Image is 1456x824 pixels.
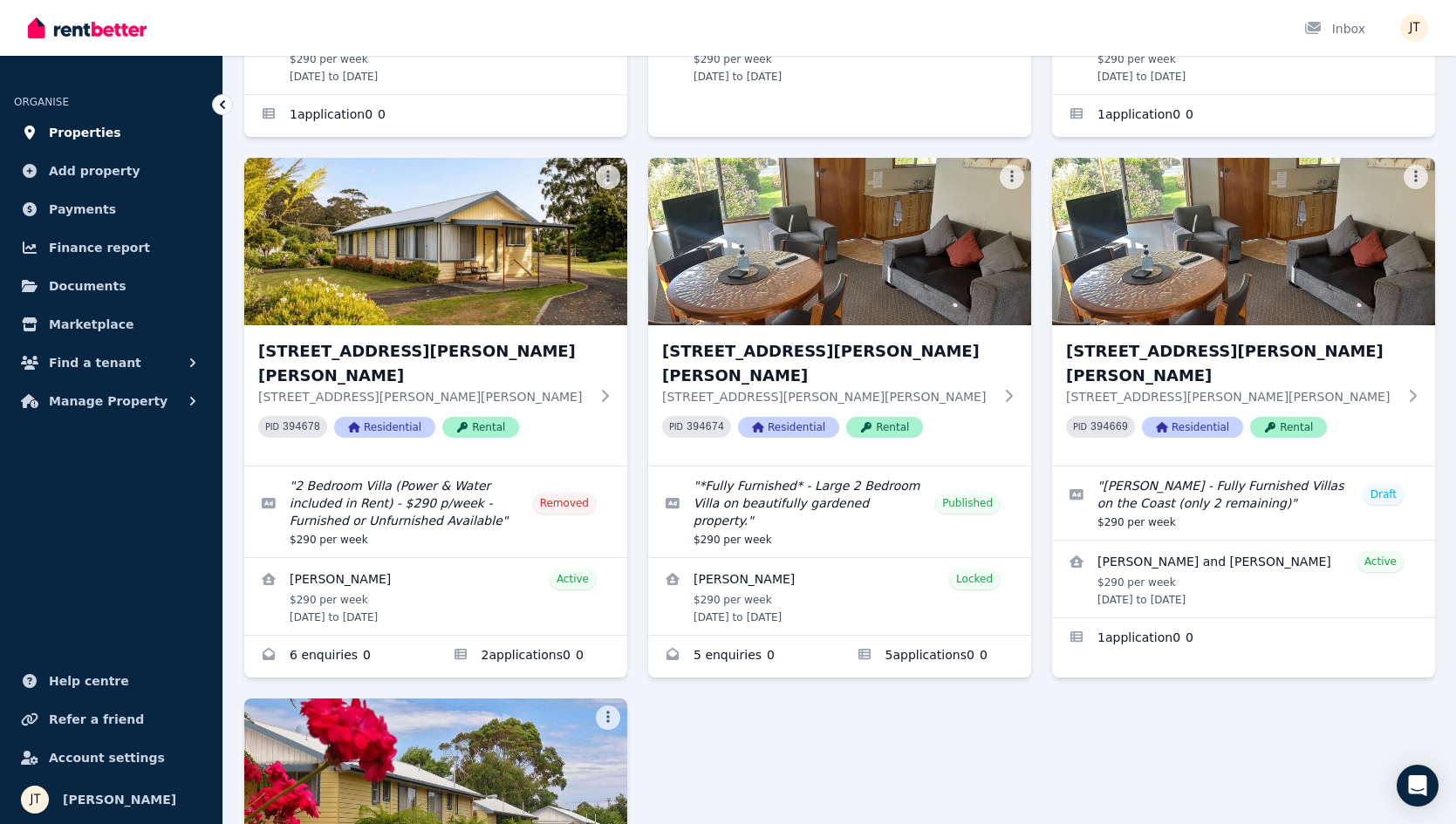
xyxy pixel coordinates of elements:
img: Jamie Taylor [21,786,49,814]
a: View details for Kineta Tatnell [648,17,1031,94]
h3: [STREET_ADDRESS][PERSON_NAME][PERSON_NAME] [1066,339,1397,388]
span: ORGANISE [14,96,69,108]
a: Applications for 7/21 Andrew St, Strahan [1052,618,1435,660]
span: Find a tenant [49,352,141,373]
a: View details for Bernice and Aaron Martin [1052,541,1435,617]
button: More options [1404,165,1428,189]
button: Find a tenant [14,345,208,380]
a: Applications for 6/21 Andrew St, Strahan [840,636,1032,678]
button: More options [1000,165,1024,189]
span: Residential [738,417,839,438]
a: Edit listing: *Fully Furnished* - Large 2 Bedroom Villa on beautifully gardened property. [648,466,1031,557]
small: PID [265,422,279,432]
span: Residential [334,417,435,438]
p: [STREET_ADDRESS][PERSON_NAME][PERSON_NAME] [662,388,993,405]
a: Enquiries for 5/21 Andrew St, Strahan [244,636,436,678]
span: Finance report [49,237,150,258]
a: Enquiries for 6/21 Andrew St, Strahan [648,636,840,678]
small: PID [669,422,683,432]
span: Manage Property [49,391,167,412]
p: [STREET_ADDRESS][PERSON_NAME][PERSON_NAME] [1066,388,1397,405]
img: 5/21 Andrew St, Strahan [244,158,627,325]
div: Inbox [1304,20,1365,37]
span: [PERSON_NAME] [63,789,176,810]
a: Applications for 4/21 Andrew St, Strahan [1052,95,1435,137]
span: Documents [49,276,126,296]
span: Rental [846,417,923,438]
a: 7/21 Andrew St, Strahan[STREET_ADDRESS][PERSON_NAME][PERSON_NAME][STREET_ADDRESS][PERSON_NAME][PE... [1052,158,1435,466]
img: RentBetter [28,15,147,41]
a: View details for Deborah Purdon [648,558,1031,635]
a: View details for Pamela Carroll [244,558,627,635]
span: Rental [442,417,519,438]
a: Edit listing: Sharonlee Villas - Fully Furnished Villas on the Coast (only 2 remaining) [1052,466,1435,540]
a: Documents [14,269,208,303]
a: 6/21 Andrew St, Strahan[STREET_ADDRESS][PERSON_NAME][PERSON_NAME][STREET_ADDRESS][PERSON_NAME][PE... [648,158,1031,466]
a: Applications for 2/21 Andrew St, Strahan [244,95,627,137]
img: 7/21 Andrew St, Strahan [1052,158,1435,325]
a: Edit listing: 2 Bedroom Villa (Power & Water included in Rent) - $290 p/week - Furnished or Unfur... [244,466,627,557]
img: 6/21 Andrew St, Strahan [648,158,1031,325]
a: Help centre [14,664,208,698]
a: Account settings [14,740,208,775]
span: Account settings [49,747,165,768]
button: Manage Property [14,384,208,419]
a: Refer a friend [14,702,208,737]
a: View details for Alexandre Flaschner [244,17,627,94]
div: Open Intercom Messenger [1397,765,1439,807]
code: 394669 [1090,421,1128,433]
a: Applications for 5/21 Andrew St, Strahan [436,636,628,678]
span: Residential [1142,417,1243,438]
button: More options [596,165,620,189]
h3: [STREET_ADDRESS][PERSON_NAME][PERSON_NAME] [662,339,993,388]
h3: [STREET_ADDRESS][PERSON_NAME][PERSON_NAME] [258,339,589,388]
span: Refer a friend [49,709,144,730]
a: View details for Dimity Williams [1052,17,1435,94]
code: 394674 [687,421,724,433]
a: Payments [14,192,208,227]
a: Finance report [14,230,208,265]
span: Properties [49,122,121,143]
a: Marketplace [14,307,208,342]
p: [STREET_ADDRESS][PERSON_NAME][PERSON_NAME] [258,388,589,405]
a: Add property [14,153,208,188]
a: Properties [14,115,208,150]
img: Jamie Taylor [1400,14,1428,42]
span: Rental [1250,417,1327,438]
small: PID [1073,422,1087,432]
button: More options [596,705,620,730]
span: Marketplace [49,314,133,335]
span: Add property [49,160,140,181]
span: Help centre [49,671,129,691]
a: 5/21 Andrew St, Strahan[STREET_ADDRESS][PERSON_NAME][PERSON_NAME][STREET_ADDRESS][PERSON_NAME][PE... [244,158,627,466]
span: Payments [49,199,116,220]
code: 394678 [283,421,320,433]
